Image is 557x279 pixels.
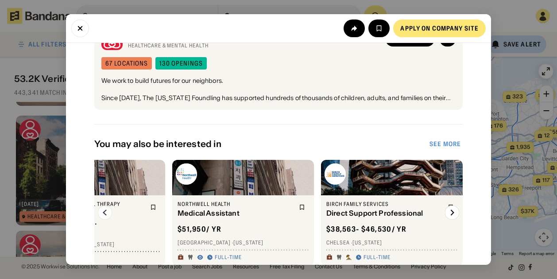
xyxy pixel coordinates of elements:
[178,201,294,208] div: Northwell Health
[326,239,457,246] div: Chelsea · [US_STATE]
[326,201,442,208] div: Birch Family Services
[429,141,461,147] div: See more
[178,225,221,234] div: $ 51,950 / yr
[159,60,202,66] div: 130 openings
[101,77,456,103] div: We work to build futures for our neighbors. Since [DATE], The [US_STATE] Foundling has supported ...
[178,239,309,246] div: [GEOGRAPHIC_DATA] · [US_STATE]
[178,209,294,217] div: Medical Assistant
[445,205,459,220] img: Right Arrow
[94,139,428,149] div: You may also be interested in
[105,60,148,66] div: 67 locations
[326,209,442,217] div: Direct Support Professional
[176,163,197,185] img: Northwell Health logo
[364,254,391,261] div: Full-time
[325,163,346,185] img: Birch Family Services logo
[326,225,407,234] div: $ 38,563 - $46,530 / yr
[215,254,242,261] div: Full-time
[98,205,112,220] img: Left Arrow
[29,241,160,248] div: [GEOGRAPHIC_DATA] · [US_STATE]
[128,42,380,49] div: Healthcare & Mental Health
[400,25,479,31] div: Apply on company site
[71,19,89,37] button: Close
